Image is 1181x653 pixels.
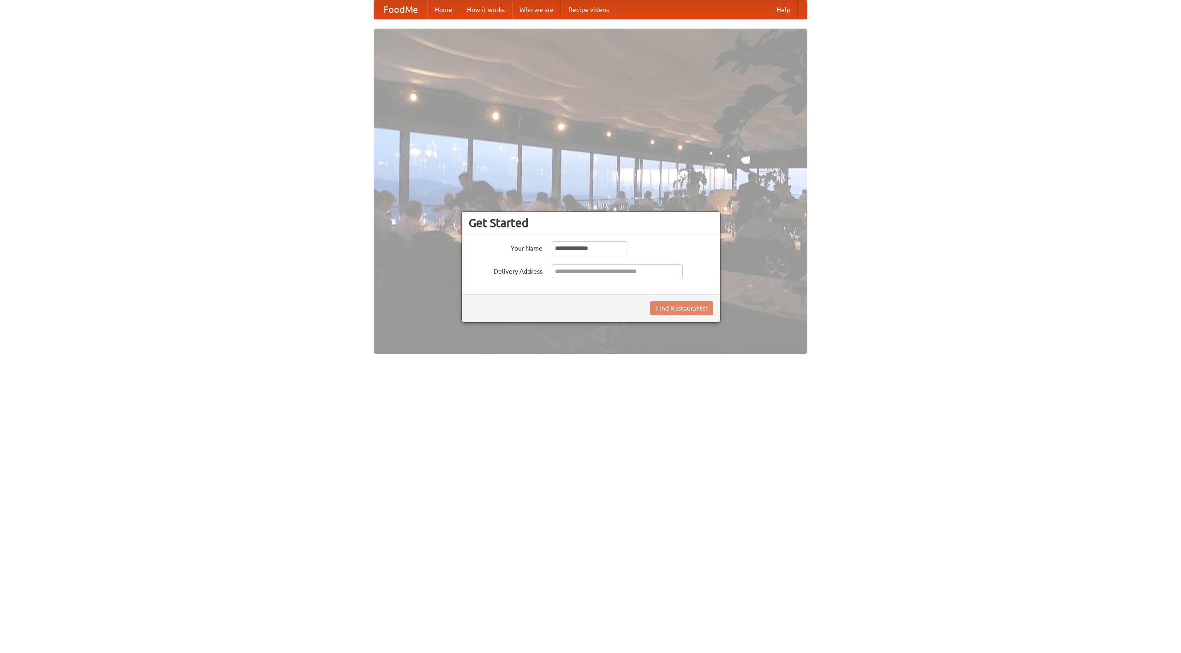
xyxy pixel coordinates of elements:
button: Find Restaurants! [650,301,713,315]
a: How it works [459,0,512,19]
a: FoodMe [374,0,427,19]
a: Who we are [512,0,561,19]
label: Your Name [469,241,543,253]
a: Help [769,0,798,19]
a: Home [427,0,459,19]
label: Delivery Address [469,264,543,276]
a: Recipe videos [561,0,616,19]
h3: Get Started [469,216,713,230]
